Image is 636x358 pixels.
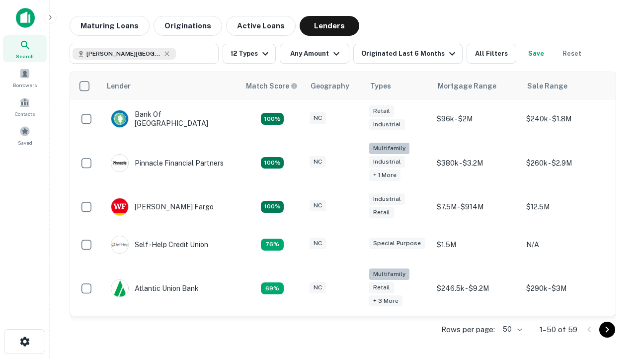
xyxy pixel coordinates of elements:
[111,198,128,215] img: picture
[111,110,230,128] div: Bank Of [GEOGRAPHIC_DATA]
[369,238,425,249] div: Special Purpose
[432,100,521,138] td: $96k - $2M
[261,113,284,125] div: Matching Properties: 15, hasApolloMatch: undefined
[246,81,298,91] div: Capitalize uses an advanced AI algorithm to match your search with the best lender. The match sco...
[261,239,284,251] div: Matching Properties: 11, hasApolloMatch: undefined
[111,236,128,253] img: picture
[3,122,47,149] a: Saved
[261,282,284,294] div: Matching Properties: 10, hasApolloMatch: undefined
[361,48,458,60] div: Originated Last 6 Months
[305,72,364,100] th: Geography
[586,247,636,294] iframe: Chat Widget
[261,201,284,213] div: Matching Properties: 15, hasApolloMatch: undefined
[223,44,276,64] button: 12 Types
[467,44,516,64] button: All Filters
[3,64,47,91] a: Borrowers
[111,154,224,172] div: Pinnacle Financial Partners
[310,156,326,168] div: NC
[521,100,611,138] td: $240k - $1.8M
[111,236,208,254] div: Self-help Credit Union
[353,44,463,64] button: Originated Last 6 Months
[521,188,611,226] td: $12.5M
[521,226,611,264] td: N/A
[432,188,521,226] td: $7.5M - $914M
[520,44,552,64] button: Save your search to get updates of matches that match your search criteria.
[599,322,615,338] button: Go to next page
[16,8,35,28] img: capitalize-icon.png
[556,44,588,64] button: Reset
[154,16,222,36] button: Originations
[226,16,296,36] button: Active Loans
[111,279,199,297] div: Atlantic Union Bank
[438,80,496,92] div: Mortgage Range
[311,80,349,92] div: Geography
[240,72,305,100] th: Capitalize uses an advanced AI algorithm to match your search with the best lender. The match sco...
[70,16,150,36] button: Maturing Loans
[370,80,391,92] div: Types
[432,138,521,188] td: $380k - $3.2M
[369,143,409,154] div: Multifamily
[18,139,32,147] span: Saved
[15,110,35,118] span: Contacts
[111,198,214,216] div: [PERSON_NAME] Fargo
[310,200,326,211] div: NC
[310,282,326,293] div: NC
[246,81,296,91] h6: Match Score
[521,138,611,188] td: $260k - $2.9M
[369,119,405,130] div: Industrial
[310,112,326,124] div: NC
[521,264,611,314] td: $290k - $3M
[369,295,402,307] div: + 3 more
[300,16,359,36] button: Lenders
[86,49,161,58] span: [PERSON_NAME][GEOGRAPHIC_DATA], [GEOGRAPHIC_DATA]
[369,268,409,280] div: Multifamily
[432,226,521,264] td: $1.5M
[111,280,128,297] img: picture
[261,157,284,169] div: Matching Properties: 26, hasApolloMatch: undefined
[280,44,349,64] button: Any Amount
[369,282,394,293] div: Retail
[521,72,611,100] th: Sale Range
[3,93,47,120] a: Contacts
[13,81,37,89] span: Borrowers
[369,207,394,218] div: Retail
[527,80,567,92] div: Sale Range
[107,80,131,92] div: Lender
[441,324,495,336] p: Rows per page:
[540,324,577,336] p: 1–50 of 59
[111,155,128,172] img: picture
[499,322,524,337] div: 50
[310,238,326,249] div: NC
[369,193,405,205] div: Industrial
[369,170,400,181] div: + 1 more
[16,52,34,60] span: Search
[432,72,521,100] th: Mortgage Range
[369,105,394,117] div: Retail
[369,156,405,168] div: Industrial
[432,264,521,314] td: $246.5k - $9.2M
[111,110,128,127] img: picture
[101,72,240,100] th: Lender
[3,35,47,62] a: Search
[364,72,432,100] th: Types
